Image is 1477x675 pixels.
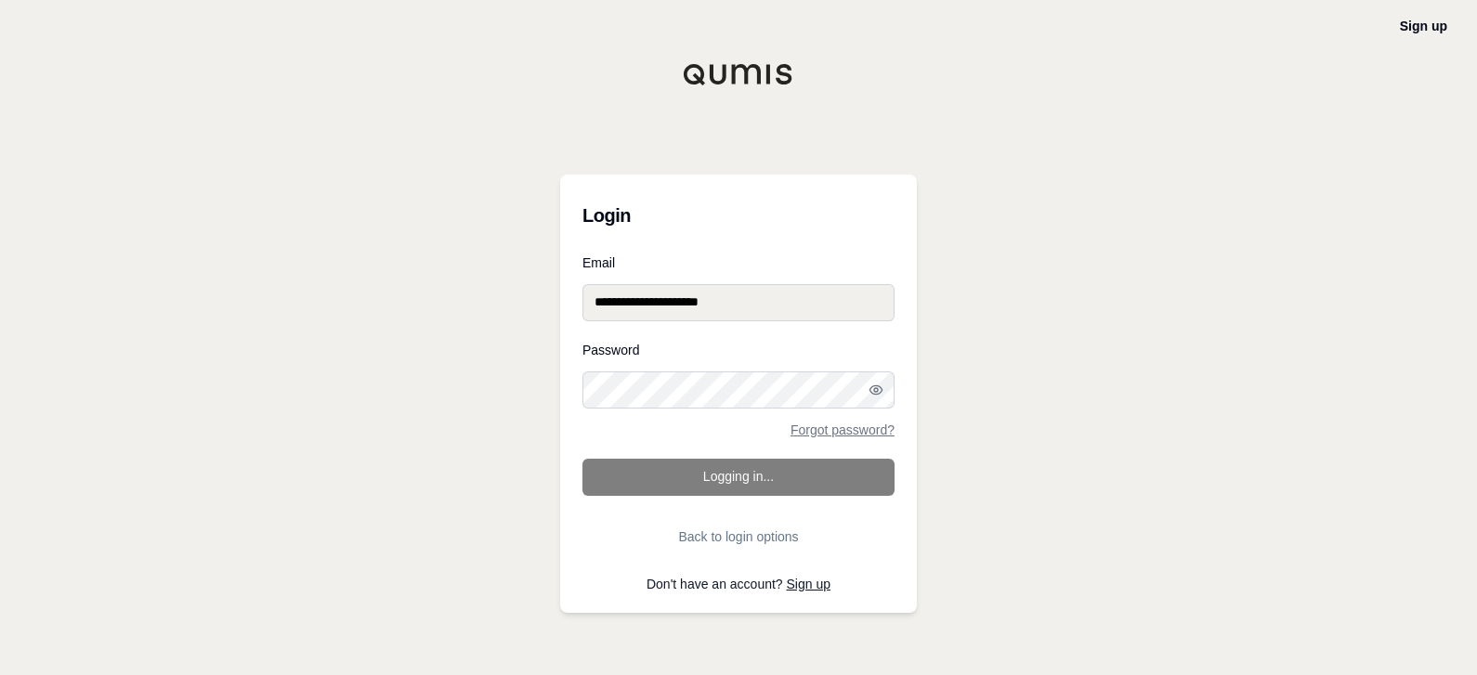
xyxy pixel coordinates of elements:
[582,344,895,357] label: Password
[582,197,895,234] h3: Login
[791,423,895,436] a: Forgot password?
[787,577,830,591] a: Sign up
[582,256,895,269] label: Email
[683,63,794,85] img: Qumis
[582,518,895,555] button: Back to login options
[582,578,895,591] p: Don't have an account?
[1400,19,1447,33] a: Sign up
